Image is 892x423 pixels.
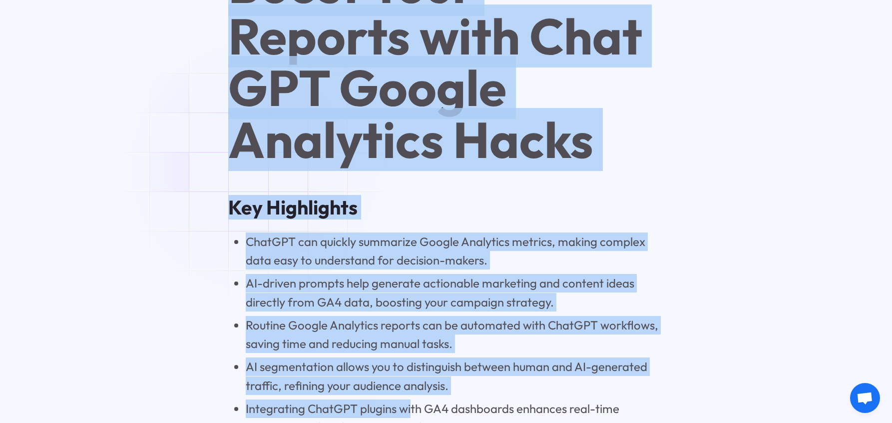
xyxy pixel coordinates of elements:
[228,196,664,219] h2: Key Highlights
[246,274,664,311] li: AI-driven prompts help generate actionable marketing and content ideas directly from GA4 data, bo...
[246,357,664,395] li: AI segmentation allows you to distinguish between human and AI-generated traffic, refining your a...
[246,316,664,353] li: Routine Google Analytics reports can be automated with ChatGPT workflows, saving time and reducin...
[246,232,664,270] li: ChatGPT can quickly summarize Google Analytics metrics, making complex data easy to understand fo...
[850,383,880,413] div: Open chat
